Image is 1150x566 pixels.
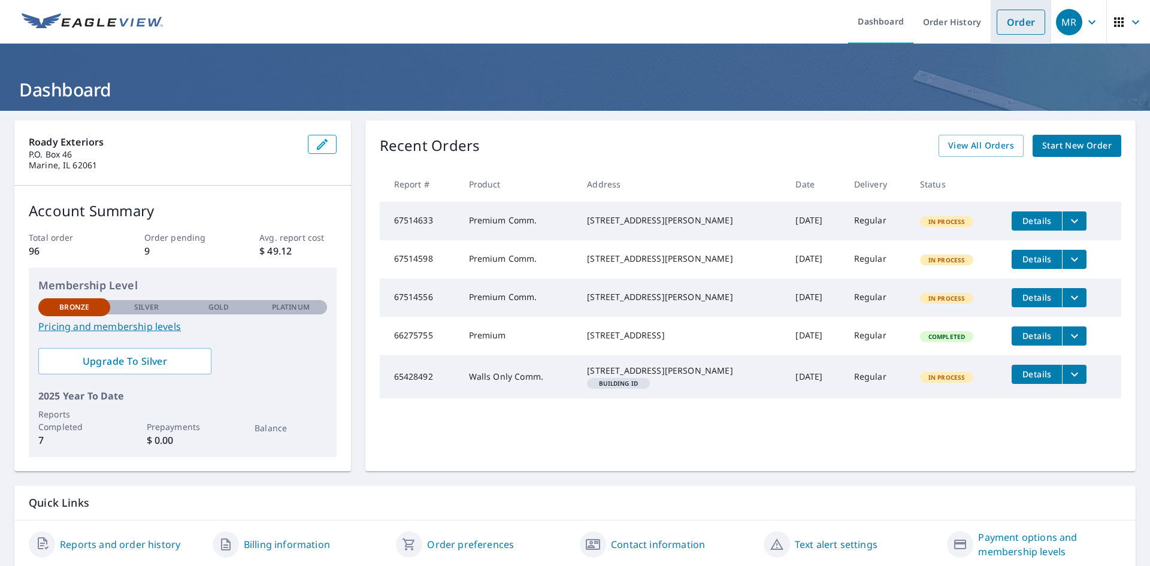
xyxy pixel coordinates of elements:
[978,530,1121,559] a: Payment options and membership levels
[786,355,844,398] td: [DATE]
[786,317,844,355] td: [DATE]
[921,294,973,302] span: In Process
[427,537,514,552] a: Order preferences
[599,380,638,386] em: Building ID
[38,389,327,403] p: 2025 Year To Date
[1012,288,1062,307] button: detailsBtn-67514556
[587,329,776,341] div: [STREET_ADDRESS]
[48,355,202,368] span: Upgrade To Silver
[459,317,578,355] td: Premium
[134,302,159,313] p: Silver
[587,365,776,377] div: [STREET_ADDRESS][PERSON_NAME]
[1012,326,1062,346] button: detailsBtn-66275755
[921,256,973,264] span: In Process
[786,167,844,202] th: Date
[786,279,844,317] td: [DATE]
[1042,138,1112,153] span: Start New Order
[459,279,578,317] td: Premium Comm.
[1012,365,1062,384] button: detailsBtn-65428492
[38,277,327,293] p: Membership Level
[60,537,180,552] a: Reports and order history
[1012,250,1062,269] button: detailsBtn-67514598
[939,135,1024,157] a: View All Orders
[22,13,163,31] img: EV Logo
[244,537,330,552] a: Billing information
[380,355,459,398] td: 65428492
[921,373,973,382] span: In Process
[1062,250,1087,269] button: filesDropdownBtn-67514598
[29,200,337,222] p: Account Summary
[611,537,705,552] a: Contact information
[1019,215,1055,226] span: Details
[38,319,327,334] a: Pricing and membership levels
[1019,330,1055,341] span: Details
[845,167,910,202] th: Delivery
[380,279,459,317] td: 67514556
[459,355,578,398] td: Walls Only Comm.
[380,317,459,355] td: 66275755
[459,167,578,202] th: Product
[147,433,219,447] p: $ 0.00
[577,167,786,202] th: Address
[1019,368,1055,380] span: Details
[921,217,973,226] span: In Process
[144,231,221,244] p: Order pending
[29,231,105,244] p: Total order
[380,167,459,202] th: Report #
[845,279,910,317] td: Regular
[1012,211,1062,231] button: detailsBtn-67514633
[380,240,459,279] td: 67514598
[1062,211,1087,231] button: filesDropdownBtn-67514633
[786,240,844,279] td: [DATE]
[948,138,1014,153] span: View All Orders
[1062,288,1087,307] button: filesDropdownBtn-67514556
[587,214,776,226] div: [STREET_ADDRESS][PERSON_NAME]
[208,302,229,313] p: Gold
[29,244,105,258] p: 96
[259,244,336,258] p: $ 49.12
[29,495,1121,510] p: Quick Links
[272,302,310,313] p: Platinum
[786,202,844,240] td: [DATE]
[147,420,219,433] p: Prepayments
[997,10,1045,35] a: Order
[587,291,776,303] div: [STREET_ADDRESS][PERSON_NAME]
[38,408,110,433] p: Reports Completed
[921,332,972,341] span: Completed
[14,77,1136,102] h1: Dashboard
[459,240,578,279] td: Premium Comm.
[255,422,326,434] p: Balance
[845,240,910,279] td: Regular
[845,355,910,398] td: Regular
[380,202,459,240] td: 67514633
[29,149,298,160] p: P.O. Box 46
[1062,365,1087,384] button: filesDropdownBtn-65428492
[1062,326,1087,346] button: filesDropdownBtn-66275755
[1033,135,1121,157] a: Start New Order
[795,537,877,552] a: Text alert settings
[259,231,336,244] p: Avg. report cost
[1019,253,1055,265] span: Details
[29,160,298,171] p: Marine, IL 62061
[459,202,578,240] td: Premium Comm.
[38,348,211,374] a: Upgrade To Silver
[29,135,298,149] p: Roady Exteriors
[144,244,221,258] p: 9
[1056,9,1082,35] div: MR
[380,135,480,157] p: Recent Orders
[587,253,776,265] div: [STREET_ADDRESS][PERSON_NAME]
[38,433,110,447] p: 7
[1019,292,1055,303] span: Details
[910,167,1003,202] th: Status
[59,302,89,313] p: Bronze
[845,317,910,355] td: Regular
[845,202,910,240] td: Regular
